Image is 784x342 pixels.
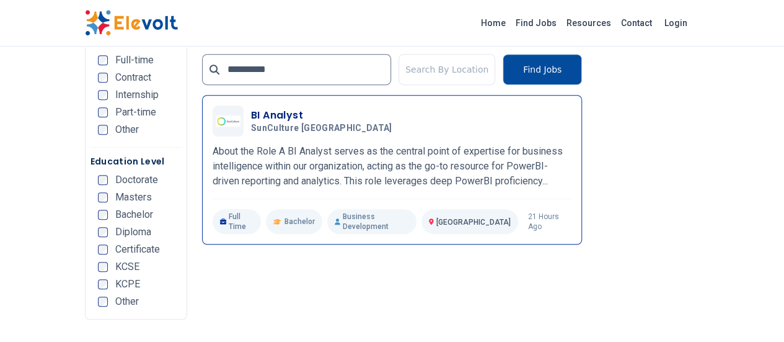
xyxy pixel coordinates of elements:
[115,297,139,307] span: Other
[115,107,156,117] span: Part-time
[98,279,108,289] input: KCPE
[115,279,140,289] span: KCPE
[115,192,152,202] span: Masters
[98,125,108,135] input: Other
[98,245,108,254] input: Certificate
[722,282,784,342] iframe: Chat Widget
[251,108,397,123] h3: BI Analyst
[213,106,571,234] a: SunCulture KenyaBI AnalystSunCulture [GEOGRAPHIC_DATA]About the Role A BI Analyst serves as the c...
[115,55,154,65] span: Full-time
[213,209,262,234] p: Full Time
[115,175,158,185] span: Doctorate
[115,210,153,220] span: Bachelor
[115,262,139,272] span: KCSE
[98,262,108,272] input: KCSE
[115,245,160,254] span: Certificate
[503,54,582,85] button: Find Jobs
[98,55,108,65] input: Full-time
[115,73,151,83] span: Contract
[90,155,182,168] h5: Education Level
[98,297,108,307] input: Other
[213,144,571,189] p: About the Role A BI Analyst serves as the central point of expertise for business intelligence wi...
[284,217,315,227] span: Bachelor
[115,90,159,100] span: Internship
[85,10,178,36] img: Elevolt
[436,218,511,227] span: [GEOGRAPHIC_DATA]
[115,227,151,237] span: Diploma
[98,73,108,83] input: Contract
[98,192,108,202] input: Masters
[511,13,562,33] a: Find Jobs
[657,11,695,35] a: Login
[528,212,571,232] p: 21 hours ago
[476,13,511,33] a: Home
[98,107,108,117] input: Part-time
[251,123,392,134] span: SunCulture [GEOGRAPHIC_DATA]
[98,227,108,237] input: Diploma
[98,90,108,100] input: Internship
[616,13,657,33] a: Contact
[115,125,139,135] span: Other
[98,210,108,220] input: Bachelor
[216,115,240,127] img: SunCulture Kenya
[327,209,416,234] p: Business Development
[562,13,616,33] a: Resources
[98,175,108,185] input: Doctorate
